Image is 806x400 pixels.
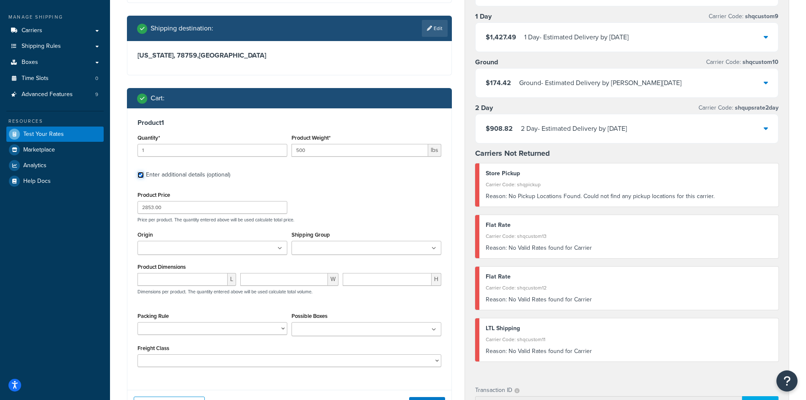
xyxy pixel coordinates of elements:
[138,232,153,238] label: Origin
[138,135,160,141] label: Quantity*
[486,334,773,345] div: Carrier Code: shqcustom11
[292,232,330,238] label: Shipping Group
[151,25,213,32] h2: Shipping destination :
[743,12,778,21] span: shqcustom9
[6,158,104,173] a: Analytics
[23,178,51,185] span: Help Docs
[6,71,104,86] a: Time Slots0
[699,102,778,114] p: Carrier Code:
[22,59,38,66] span: Boxes
[475,12,492,21] h3: 1 Day
[22,75,49,82] span: Time Slots
[486,219,773,231] div: Flat Rate
[95,91,98,98] span: 9
[475,148,550,159] strong: Carriers Not Returned
[138,144,287,157] input: 0
[521,123,627,135] div: 2 Day - Estimated Delivery by [DATE]
[524,31,629,43] div: 1 Day - Estimated Delivery by [DATE]
[432,273,441,286] span: H
[486,230,773,242] div: Carrier Code: shqcustom13
[6,174,104,189] a: Help Docs
[228,273,236,286] span: L
[138,172,144,178] input: Enter additional details (optional)
[23,131,64,138] span: Test Your Rates
[135,289,313,295] p: Dimensions per product. The quantity entered above will be used calculate total volume.
[23,162,47,169] span: Analytics
[292,144,428,157] input: 0.00
[486,294,773,306] div: No Valid Rates found for Carrier
[6,55,104,70] a: Boxes
[486,345,773,357] div: No Valid Rates found for Carrier
[706,56,778,68] p: Carrier Code:
[428,144,441,157] span: lbs
[486,243,507,252] span: Reason:
[6,23,104,39] a: Carriers
[422,20,448,37] a: Edit
[151,94,165,102] h2: Cart :
[486,295,507,304] span: Reason:
[138,313,169,319] label: Packing Rule
[138,192,170,198] label: Product Price
[22,43,61,50] span: Shipping Rules
[138,345,169,351] label: Freight Class
[95,75,98,82] span: 0
[486,192,507,201] span: Reason:
[6,87,104,102] li: Advanced Features
[475,58,498,66] h3: Ground
[486,179,773,190] div: Carrier Code: shqpickup
[486,168,773,179] div: Store Pickup
[146,169,230,181] div: Enter additional details (optional)
[486,124,513,133] span: $908.82
[292,135,330,141] label: Product Weight*
[138,119,441,127] h3: Product 1
[519,77,682,89] div: Ground - Estimated Delivery by [PERSON_NAME][DATE]
[776,370,798,392] button: Open Resource Center
[486,271,773,283] div: Flat Rate
[486,347,507,356] span: Reason:
[486,282,773,294] div: Carrier Code: shqcustom12
[741,58,778,66] span: shqcustom10
[486,190,773,202] div: No Pickup Locations Found. Could not find any pickup locations for this carrier.
[328,273,338,286] span: W
[22,91,73,98] span: Advanced Features
[135,217,443,223] p: Price per product. The quantity entered above will be used calculate total price.
[6,39,104,54] a: Shipping Rules
[6,127,104,142] a: Test Your Rates
[6,87,104,102] a: Advanced Features9
[138,264,186,270] label: Product Dimensions
[6,14,104,21] div: Manage Shipping
[6,118,104,125] div: Resources
[486,242,773,254] div: No Valid Rates found for Carrier
[6,71,104,86] li: Time Slots
[475,384,512,396] p: Transaction ID
[709,11,778,22] p: Carrier Code:
[475,104,493,112] h3: 2 Day
[23,146,55,154] span: Marketplace
[6,142,104,157] a: Marketplace
[486,78,511,88] span: $174.42
[486,32,516,42] span: $1,427.49
[292,313,327,319] label: Possible Boxes
[138,51,441,60] h3: [US_STATE], 78759 , [GEOGRAPHIC_DATA]
[22,27,42,34] span: Carriers
[733,103,778,112] span: shqupsrate2day
[486,323,773,334] div: LTL Shipping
